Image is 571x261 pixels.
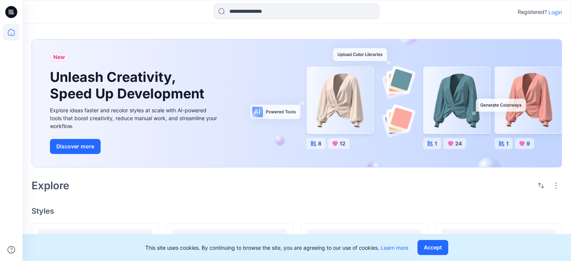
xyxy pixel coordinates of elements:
[50,139,219,154] a: Discover more
[548,8,562,16] p: Login
[50,69,208,101] h1: Unleash Creativity, Speed Up Development
[50,106,219,130] div: Explore ideas faster and recolor styles at scale with AI-powered tools that boost creativity, red...
[417,240,448,255] button: Accept
[145,244,408,252] p: This site uses cookies. By continuing to browse the site, you are agreeing to our use of cookies.
[518,8,547,17] p: Registered?
[32,180,69,192] h2: Explore
[32,207,562,216] h4: Styles
[381,244,408,251] a: Learn more
[50,139,101,154] button: Discover more
[53,53,65,62] span: New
